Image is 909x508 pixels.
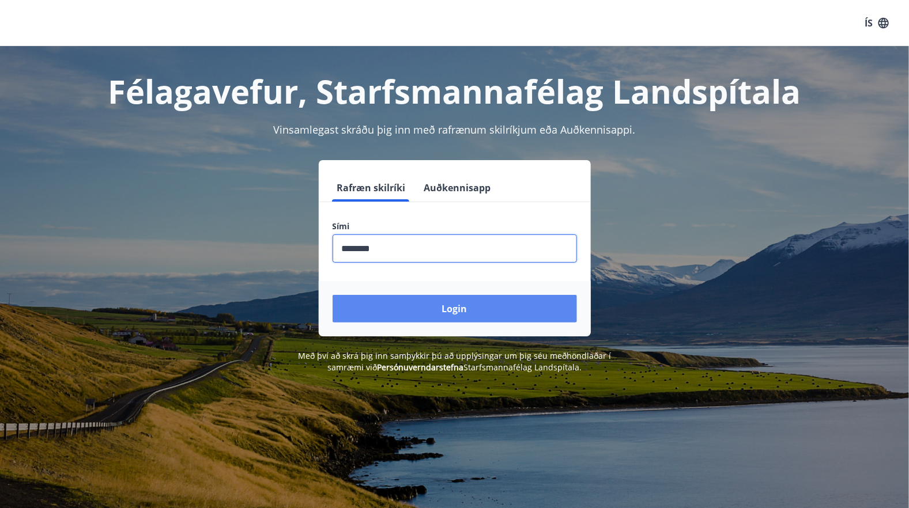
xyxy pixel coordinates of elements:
label: Sími [333,221,577,232]
button: Rafræn skilríki [333,174,410,202]
button: ÍS [858,13,895,33]
span: Með því að skrá þig inn samþykkir þú að upplýsingar um þig séu meðhöndlaðar í samræmi við Starfsm... [298,350,611,373]
a: Persónuverndarstefna [377,362,463,373]
button: Login [333,295,577,323]
h1: Félagavefur, Starfsmannafélag Landspítala [54,69,856,113]
span: Vinsamlegast skráðu þig inn með rafrænum skilríkjum eða Auðkennisappi. [274,123,636,137]
button: Auðkennisapp [420,174,496,202]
